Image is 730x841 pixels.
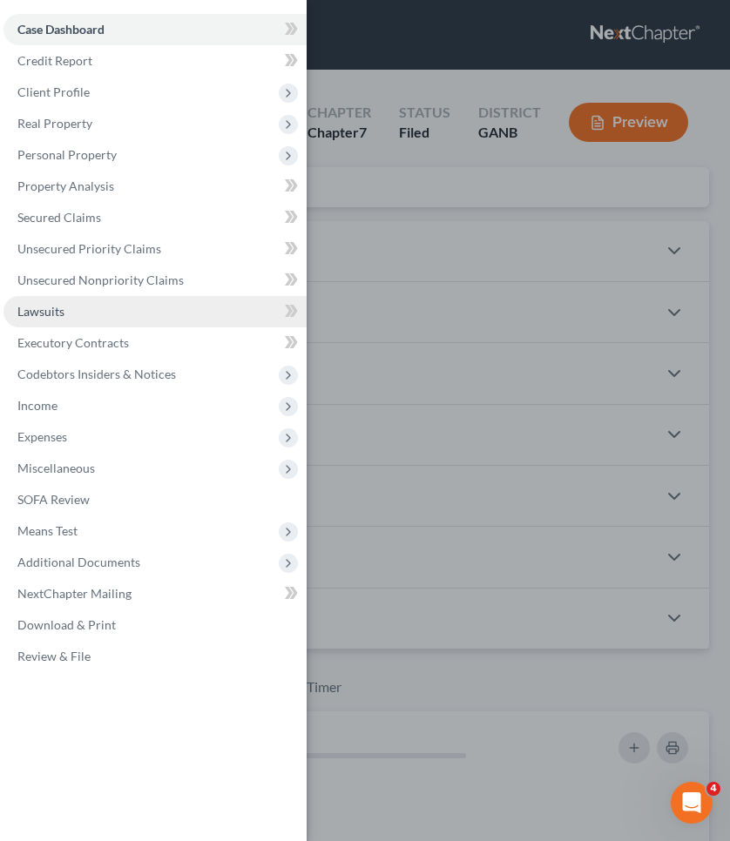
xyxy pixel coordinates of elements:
[17,398,57,413] span: Income
[17,586,132,601] span: NextChapter Mailing
[17,304,64,319] span: Lawsuits
[3,14,307,45] a: Case Dashboard
[3,578,307,609] a: NextChapter Mailing
[17,649,91,663] span: Review & File
[17,461,95,475] span: Miscellaneous
[17,272,184,287] span: Unsecured Nonpriority Claims
[17,523,78,538] span: Means Test
[3,45,307,77] a: Credit Report
[3,296,307,327] a: Lawsuits
[17,22,105,37] span: Case Dashboard
[17,617,116,632] span: Download & Print
[3,265,307,296] a: Unsecured Nonpriority Claims
[17,335,129,350] span: Executory Contracts
[17,555,140,569] span: Additional Documents
[17,116,92,131] span: Real Property
[3,641,307,672] a: Review & File
[3,171,307,202] a: Property Analysis
[17,84,90,99] span: Client Profile
[3,327,307,359] a: Executory Contracts
[17,147,117,162] span: Personal Property
[706,782,720,796] span: 4
[17,210,101,225] span: Secured Claims
[17,53,92,68] span: Credit Report
[3,609,307,641] a: Download & Print
[3,233,307,265] a: Unsecured Priority Claims
[17,367,176,381] span: Codebtors Insiders & Notices
[3,202,307,233] a: Secured Claims
[17,429,67,444] span: Expenses
[671,782,713,824] iframe: Intercom live chat
[17,178,114,193] span: Property Analysis
[3,484,307,515] a: SOFA Review
[17,492,90,507] span: SOFA Review
[17,241,161,256] span: Unsecured Priority Claims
